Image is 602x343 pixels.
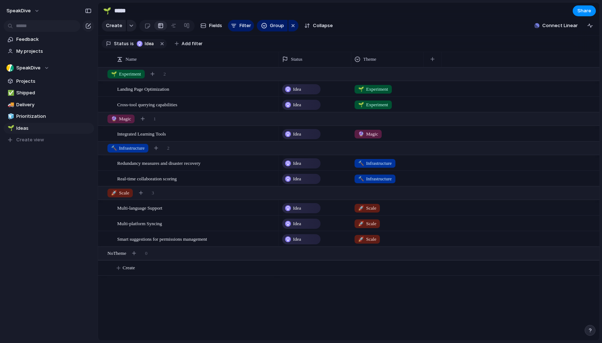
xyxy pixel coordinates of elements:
[4,111,94,122] a: 🧊Prioritization
[8,124,13,132] div: 🌱
[239,22,251,29] span: Filter
[291,56,302,63] span: Status
[4,123,94,134] a: 🌱Ideas
[103,6,111,16] div: 🌱
[164,70,166,78] span: 2
[7,89,14,97] button: ✅
[117,174,177,183] span: Real-time collaboration scoring
[117,159,200,167] span: Redundancy measures and disaster recovery
[358,86,388,93] span: Experiment
[293,130,301,138] span: Idea
[358,221,364,226] span: 🚀
[358,102,364,107] span: 🌱
[358,205,376,212] span: Scale
[293,175,301,183] span: Idea
[152,189,154,197] span: 3
[117,203,162,212] span: Multi-language Support
[111,189,129,197] span: Scale
[293,101,301,108] span: Idea
[363,56,376,63] span: Theme
[293,160,301,167] span: Idea
[111,190,117,196] span: 🚀
[102,20,126,31] button: Create
[4,63,94,73] button: SpeakDive
[111,116,117,121] span: 🔮
[126,56,137,63] span: Name
[577,7,591,14] span: Share
[228,20,254,31] button: Filter
[358,86,364,92] span: 🌱
[293,236,301,243] span: Idea
[106,22,122,29] span: Create
[293,86,301,93] span: Idea
[16,36,92,43] span: Feedback
[16,101,92,108] span: Delivery
[531,20,581,31] button: Connect Linear
[123,264,135,271] span: Create
[358,236,376,243] span: Scale
[4,34,94,45] a: Feedback
[358,160,392,167] span: Infrastructure
[153,115,156,123] span: 1
[130,40,134,47] span: is
[313,22,333,29] span: Collapse
[358,130,378,138] span: Magic
[16,64,41,72] span: SpeakDive
[4,99,94,110] a: 🚚Delivery
[167,145,170,152] span: 2
[301,20,336,31] button: Collapse
[4,134,94,145] button: Create view
[135,40,157,48] button: Idea
[7,125,14,132] button: 🌱
[4,76,94,87] a: Projects
[16,125,92,132] span: Ideas
[358,160,364,166] span: 🔨
[16,113,92,120] span: Prioritization
[16,78,92,85] span: Projects
[4,87,94,98] a: ✅Shipped
[542,22,578,29] span: Connect Linear
[8,100,13,109] div: 🚚
[8,112,13,121] div: 🧊
[111,145,145,152] span: Infrastructure
[7,113,14,120] button: 🧊
[358,236,364,242] span: 🚀
[16,89,92,97] span: Shipped
[117,219,162,227] span: Multi-platform Syncing
[270,22,284,29] span: Group
[114,40,129,47] span: Status
[107,250,126,257] span: No Theme
[257,20,288,31] button: Group
[358,205,364,211] span: 🚀
[145,40,155,47] span: Idea
[358,176,364,181] span: 🔨
[198,20,225,31] button: Fields
[16,48,92,55] span: My projects
[7,101,14,108] button: 🚚
[4,46,94,57] a: My projects
[129,40,135,48] button: is
[111,71,117,77] span: 🌱
[293,205,301,212] span: Idea
[358,131,364,137] span: 🔮
[117,100,177,108] span: Cross-tool querying capabilities
[209,22,222,29] span: Fields
[7,7,31,14] span: SpeakDive
[117,129,166,138] span: Integrated Learning Tools
[117,235,207,243] span: Smart suggestions for permissions management
[573,5,596,16] button: Share
[111,70,141,78] span: Experiment
[145,250,148,257] span: 0
[111,145,117,151] span: 🔨
[358,175,392,183] span: Infrastructure
[358,220,376,227] span: Scale
[358,101,388,108] span: Experiment
[170,39,207,49] button: Add filter
[111,115,131,123] span: Magic
[101,5,113,17] button: 🌱
[182,40,203,47] span: Add filter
